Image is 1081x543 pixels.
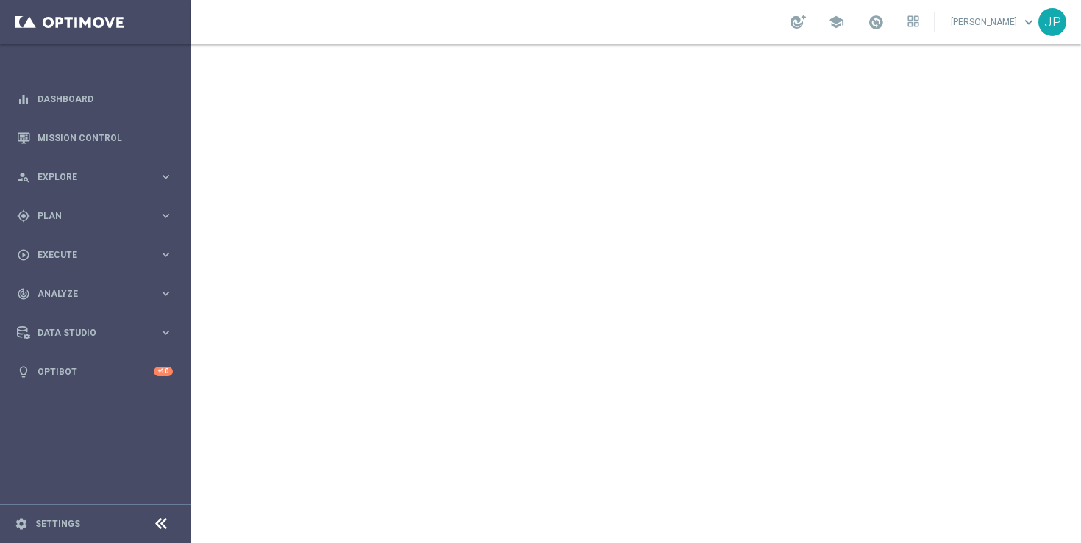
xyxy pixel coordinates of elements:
a: Optibot [38,352,154,391]
span: Execute [38,251,159,259]
div: Optibot [17,352,173,391]
i: keyboard_arrow_right [159,248,173,262]
span: school [828,14,844,30]
button: person_search Explore keyboard_arrow_right [16,171,174,183]
div: +10 [154,367,173,376]
div: Execute [17,248,159,262]
button: equalizer Dashboard [16,93,174,105]
button: gps_fixed Plan keyboard_arrow_right [16,210,174,222]
a: Mission Control [38,118,173,157]
i: person_search [17,170,30,184]
span: Explore [38,173,159,181]
div: Data Studio [17,326,159,339]
span: Plan [38,212,159,220]
span: keyboard_arrow_down [1021,14,1037,30]
div: Dashboard [17,79,173,118]
div: Mission Control [17,118,173,157]
div: Explore [17,170,159,184]
i: keyboard_arrow_right [159,170,173,184]
button: Mission Control [16,132,174,144]
i: gps_fixed [17,209,30,223]
button: Data Studio keyboard_arrow_right [16,327,174,339]
button: lightbulb Optibot +10 [16,366,174,378]
a: Settings [35,519,80,528]
i: keyboard_arrow_right [159,209,173,223]
div: Plan [17,209,159,223]
a: Dashboard [38,79,173,118]
i: settings [15,517,28,531]
i: keyboard_arrow_right [159,287,173,301]
i: equalizer [17,93,30,106]
i: keyboard_arrow_right [159,326,173,339]
div: JP [1038,8,1066,36]
i: lightbulb [17,365,30,378]
div: Analyze [17,287,159,301]
button: play_circle_outline Execute keyboard_arrow_right [16,249,174,261]
span: Data Studio [38,328,159,337]
a: [PERSON_NAME]keyboard_arrow_down [949,11,1038,33]
i: play_circle_outline [17,248,30,262]
i: track_changes [17,287,30,301]
button: track_changes Analyze keyboard_arrow_right [16,288,174,300]
span: Analyze [38,290,159,298]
